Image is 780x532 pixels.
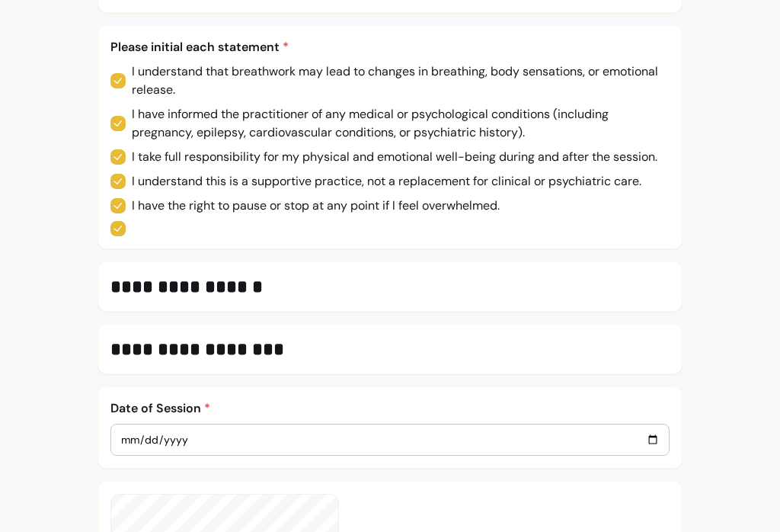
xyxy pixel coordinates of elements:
[98,191,516,221] input: I have the right to pause or stop at any point if I feel overwhelmed.
[98,142,673,172] input: I take full responsibility for my physical and emotional well-being during and after the session.
[120,431,660,448] input: Enter your answer
[110,38,670,56] p: Please initial each statement
[98,56,682,105] input: I understand that breathwork may lead to changes in breathing, body sensations, or emotional rele...
[98,99,682,148] input: I have informed the practitioner of any medical or psychological conditions (including pregnancy,...
[110,399,670,418] p: Date of Session
[98,166,657,197] input: I understand this is a supportive practice, not a replacement for clinical or psychiatric care.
